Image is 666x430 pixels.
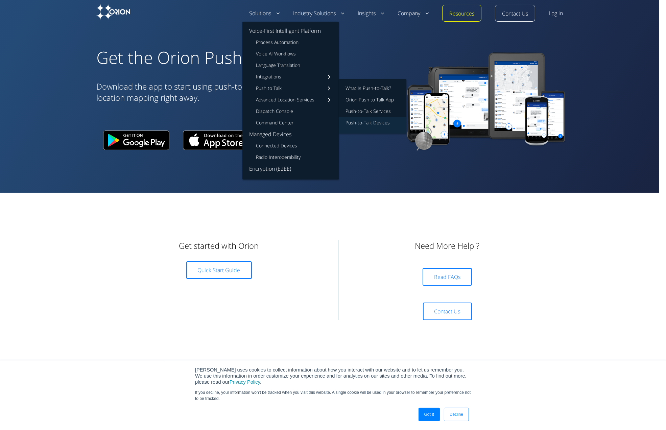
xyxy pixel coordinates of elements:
[110,240,328,252] h3: Get started with Orion
[549,9,563,18] a: Log in
[242,140,339,151] a: Connected Devices
[230,379,260,385] a: Privacy Policy
[339,79,406,94] a: What Is Push-to-Talk?
[358,9,384,18] a: Insights
[242,151,339,163] a: Radio Interoperability
[198,266,240,274] span: Quick Start Guide
[183,130,249,150] img: App store logo
[249,9,280,18] a: Solutions
[242,48,339,59] a: Voice AI Workflows
[502,10,528,18] a: Contact Us
[339,105,406,117] a: Push-to-Talk Services
[242,94,339,105] a: Advanced Location Services
[195,367,467,385] span: [PERSON_NAME] uses cookies to collect information about how you interact with our website and to ...
[103,130,169,150] img: Google play logo
[242,59,339,71] a: Language Translation
[423,303,472,320] a: Contact Us
[242,128,339,140] a: Managed Devices
[339,94,406,105] a: Orion Push to Talk App
[434,308,460,315] span: Contact Us
[195,389,471,402] p: If you decline, your information won’t be tracked when you visit this website. A single cookie wi...
[419,408,440,421] a: Got It
[242,105,339,117] a: Dispatch Console
[242,163,339,180] a: Encryption (E2EE)
[96,46,393,69] h1: Get the Orion Push to Talk App
[293,9,344,18] a: Industry Solutions
[434,273,460,281] span: Read FAQs
[449,10,474,18] a: Resources
[423,268,472,286] a: Read FAQs
[242,22,339,37] a: Voice-First Intelligent Platform
[403,44,570,155] img: Mobile-Product-Family-Orion-PTT-2.0-July2022
[339,117,406,134] a: Push-to-Talk Devices
[96,4,130,20] img: Orion
[96,81,393,103] h3: Download the app to start using push-to-talk (PTT), multimedia messaging, and location mapping ri...
[242,37,339,48] a: Process Automation
[338,240,556,252] h3: Need More Help ?
[242,82,339,94] a: Push to Talk
[186,261,252,279] a: Quick Start Guide
[545,352,666,430] iframe: Chat Widget
[444,408,469,421] a: Decline
[242,117,339,128] a: Command Center
[242,71,339,82] a: Integrations
[398,9,429,18] a: Company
